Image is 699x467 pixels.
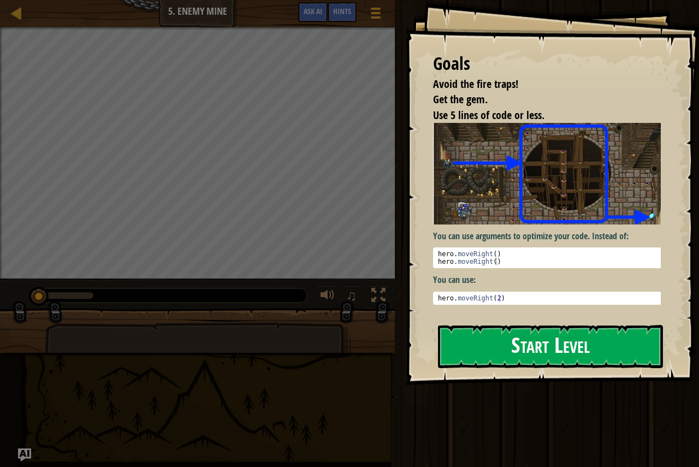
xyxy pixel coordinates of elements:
span: Hints [333,6,351,16]
p: You can use: [433,274,669,286]
button: Toggle fullscreen [368,286,389,308]
button: Adjust volume [317,286,339,308]
li: Use 5 lines of code or less. [419,108,658,123]
button: Ask AI [18,448,31,462]
span: Use 5 lines of code or less. [433,108,544,122]
button: ♫ [344,286,363,308]
button: Ask AI [298,2,328,22]
button: Start Level [438,325,663,368]
span: Avoid the fire traps! [433,76,518,91]
img: Enemy mine [433,123,669,224]
span: Get the gem. [433,92,488,107]
li: Avoid the fire traps! [419,76,658,92]
p: You can use arguments to optimize your code. Instead of: [433,230,669,243]
div: Goals [433,51,661,76]
button: Show game menu [362,2,389,28]
span: Ask AI [304,6,322,16]
span: ♫ [346,287,357,304]
li: Get the gem. [419,92,658,108]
